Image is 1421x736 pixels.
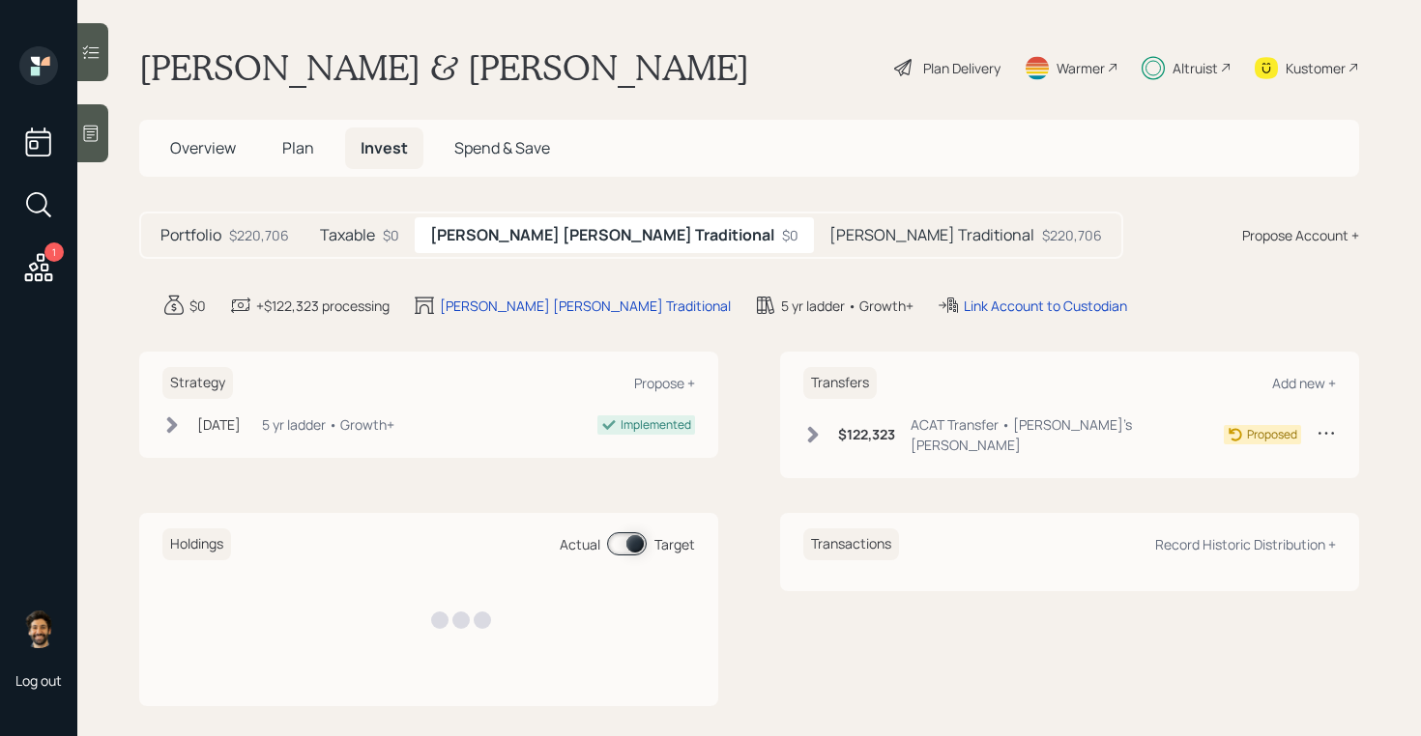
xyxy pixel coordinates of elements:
div: Target [654,534,695,554]
h5: Taxable [320,226,375,244]
img: eric-schwartz-headshot.png [19,609,58,648]
div: Log out [15,671,62,690]
div: 5 yr ladder • Growth+ [262,414,394,435]
h6: Strategy [162,367,233,399]
div: Plan Delivery [923,58,1000,78]
span: Overview [170,137,236,158]
h6: Holdings [162,528,231,560]
div: Implemented [621,416,691,434]
div: Proposed [1247,426,1297,443]
div: $0 [782,225,798,245]
div: ACAT Transfer • [PERSON_NAME]'s [PERSON_NAME] [911,414,1224,455]
h5: Portfolio [160,226,221,244]
h6: Transfers [803,367,877,399]
span: Plan [282,137,314,158]
div: 5 yr ladder • Growth+ [781,296,913,316]
div: Propose Account + [1242,225,1359,245]
div: Altruist [1173,58,1218,78]
div: $0 [383,225,399,245]
div: [DATE] [197,414,241,435]
div: Record Historic Distribution + [1155,535,1336,553]
div: Link Account to Custodian [964,296,1127,316]
div: $0 [189,296,206,316]
div: Kustomer [1286,58,1346,78]
div: $220,706 [229,225,289,245]
h6: $122,323 [838,427,895,443]
div: Actual [560,534,600,554]
h1: [PERSON_NAME] & [PERSON_NAME] [139,46,749,89]
h6: Transactions [803,528,899,560]
h5: [PERSON_NAME] [PERSON_NAME] Traditional [430,226,774,244]
div: Warmer [1057,58,1105,78]
div: Propose + [634,374,695,392]
h5: [PERSON_NAME] Traditional [829,226,1034,244]
div: 1 [44,242,64,262]
span: Invest [361,137,408,158]
div: Add new + [1272,374,1336,392]
div: [PERSON_NAME] [PERSON_NAME] Traditional [440,296,731,316]
span: Spend & Save [454,137,550,158]
div: +$122,323 processing [256,296,390,316]
div: $220,706 [1042,225,1102,245]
